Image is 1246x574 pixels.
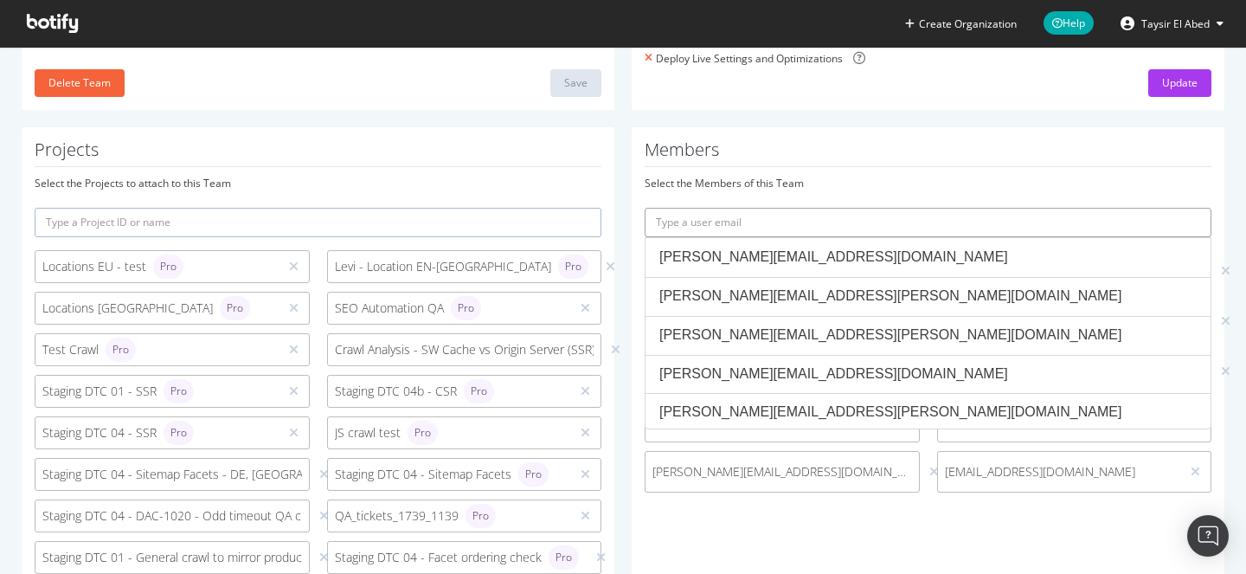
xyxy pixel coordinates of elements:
[170,428,187,438] span: Pro
[645,140,1211,167] h1: Members
[335,462,564,487] div: Staging DTC 04 - Sitemap Facets
[1141,16,1210,31] span: Taysir El Abed
[945,463,1174,480] span: [EMAIL_ADDRESS][DOMAIN_NAME]
[1107,10,1237,37] button: Taysir El Abed
[518,462,549,487] div: brand label
[549,545,579,570] div: brand label
[42,255,272,279] div: Locations EU - test
[645,176,1211,190] div: Select the Members of this Team
[42,338,272,362] div: Test Crawl
[335,296,564,320] div: SEO Automation QA
[42,462,302,487] div: Staging DTC 04 - Sitemap Facets - DE, [GEOGRAPHIC_DATA]
[35,208,601,237] input: Type a Project ID or name
[35,69,125,97] button: Delete Team
[220,296,250,320] div: brand label
[35,140,601,167] h1: Projects
[335,421,564,445] div: JS crawl test
[659,287,1197,306] div: [PERSON_NAME][EMAIL_ADDRESS][PERSON_NAME][DOMAIN_NAME]
[106,338,136,362] div: brand label
[556,552,572,563] span: Pro
[160,261,177,272] span: Pro
[550,69,601,97] button: Save
[458,303,474,313] span: Pro
[471,386,487,397] span: Pro
[335,255,588,279] div: Levi - Location EN-[GEOGRAPHIC_DATA]
[153,255,183,279] div: brand label
[1162,75,1198,90] div: Update
[472,511,489,521] span: Pro
[335,338,594,362] div: Crawl Analysis - SW Cache vs Origin Server (SSR)
[564,75,588,90] div: Save
[466,504,496,528] div: brand label
[1148,69,1211,97] button: Update
[112,345,129,355] span: Pro
[558,255,588,279] div: brand label
[565,261,581,272] span: Pro
[659,403,1197,422] div: [PERSON_NAME][EMAIL_ADDRESS][PERSON_NAME][DOMAIN_NAME]
[42,421,272,445] div: Staging DTC 04 - SSR
[451,296,481,320] div: brand label
[408,421,438,445] div: brand label
[35,176,601,190] div: Select the Projects to attach to this Team
[227,303,243,313] span: Pro
[164,421,194,445] div: brand label
[652,463,912,480] span: [PERSON_NAME][EMAIL_ADDRESS][DOMAIN_NAME]
[1044,11,1094,35] span: Help
[659,326,1197,345] div: [PERSON_NAME][EMAIL_ADDRESS][PERSON_NAME][DOMAIN_NAME]
[525,469,542,480] span: Pro
[1187,515,1229,557] div: Open Intercom Messenger
[164,379,194,403] div: brand label
[335,379,564,403] div: Staging DTC 04b - CSR
[335,545,579,570] div: Staging DTC 04 - Facet ordering check
[48,75,111,90] div: Delete Team
[42,379,272,403] div: Staging DTC 01 - SSR
[42,504,302,528] div: Staging DTC 04 - DAC-1020 - Odd timeout QA check
[414,428,431,438] span: Pro
[659,248,1197,268] div: [PERSON_NAME][EMAIL_ADDRESS][DOMAIN_NAME]
[656,51,843,66] div: Deploy Live Settings and Optimizations
[904,16,1018,32] button: Create Organization
[335,504,564,528] div: QA_tickets_1739_1139
[645,208,1211,237] input: Type a user email
[42,296,272,320] div: Locations [GEOGRAPHIC_DATA]
[42,545,302,570] div: Staging DTC 01 - General crawl to mirror production
[464,379,494,403] div: brand label
[659,364,1197,384] div: [PERSON_NAME][EMAIL_ADDRESS][DOMAIN_NAME]
[170,386,187,397] span: Pro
